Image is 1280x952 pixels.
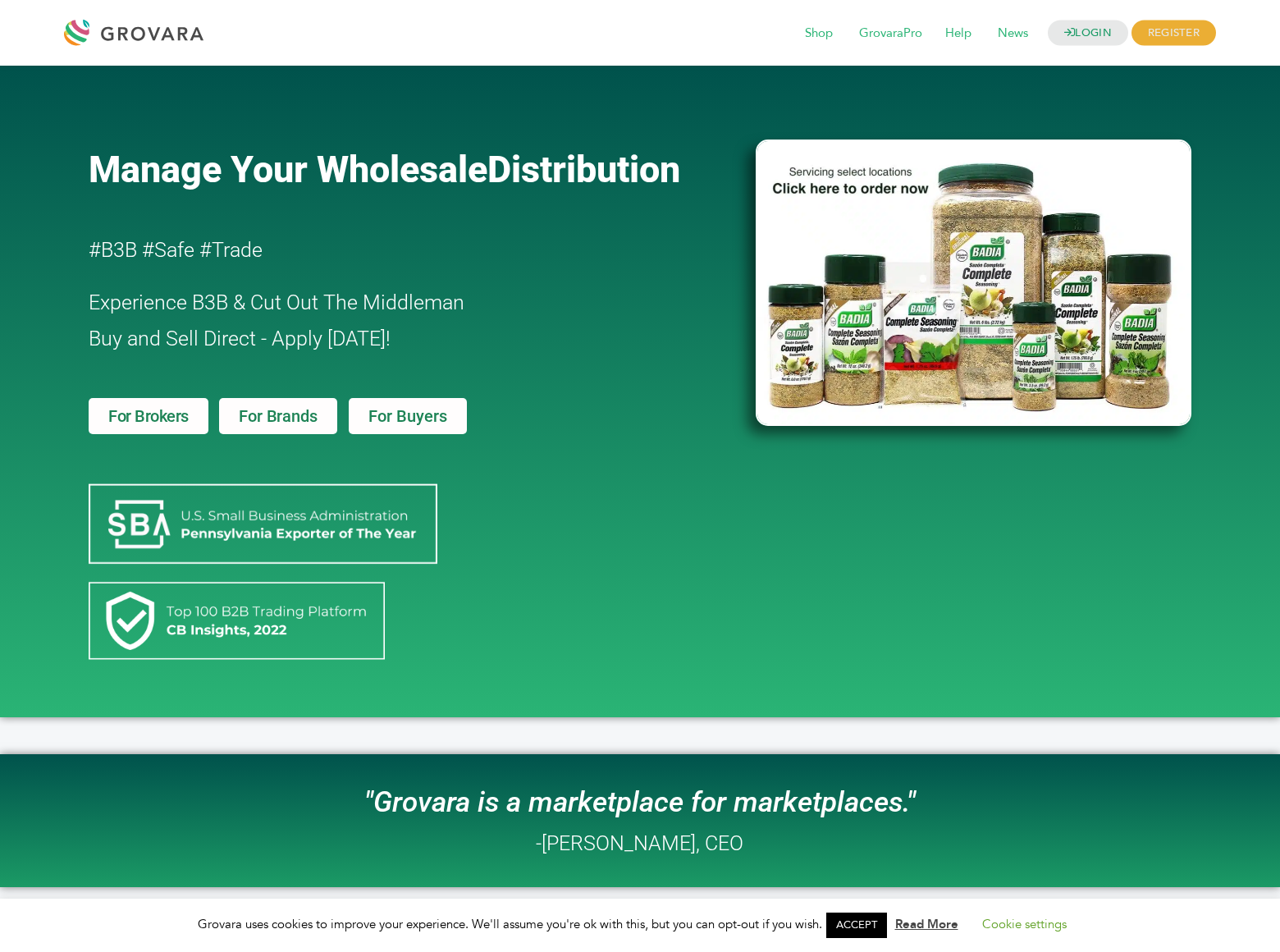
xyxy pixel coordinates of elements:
a: LOGIN [1048,21,1128,46]
a: For Brands [219,398,336,434]
span: Manage Your Wholesale [89,148,487,191]
a: Help [934,25,983,43]
h2: #B3B #Safe #Trade [89,232,661,268]
span: Distribution [487,148,680,191]
a: Cookie settings [982,916,1067,932]
span: Buy and Sell Direct - Apply [DATE]! [89,327,391,350]
a: Shop [793,25,844,43]
span: Experience B3B & Cut Out The Middleman [89,291,464,314]
a: For Buyers [349,398,467,434]
a: ACCEPT [826,913,887,938]
span: GrovaraPro [848,18,934,49]
i: "Grovara is a marketplace for marketplaces." [364,785,916,819]
span: Help [934,18,983,49]
span: REGISTER [1131,21,1216,46]
span: Shop [793,18,844,49]
a: Manage Your WholesaleDistribution [89,148,729,191]
span: News [986,18,1040,49]
a: GrovaraPro [848,25,934,43]
span: For Brands [239,408,317,424]
a: For Brokers [89,398,208,434]
span: For Brokers [108,408,189,424]
a: Read More [895,916,958,932]
span: Grovara uses cookies to improve your experience. We'll assume you're ok with this, but you can op... [198,916,1083,932]
a: News [986,25,1040,43]
h2: -[PERSON_NAME], CEO [536,833,743,854]
span: For Buyers [368,408,447,424]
